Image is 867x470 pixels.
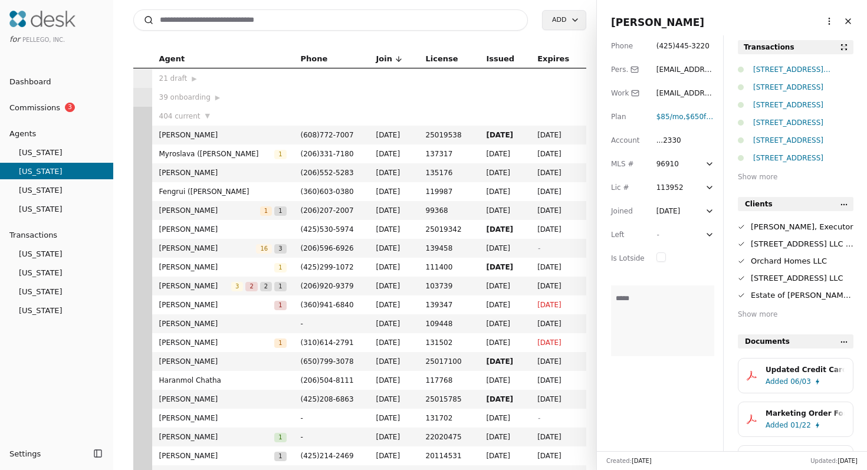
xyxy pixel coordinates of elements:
[766,407,845,419] div: Marketing Order Form.pdf
[656,205,681,217] div: [DATE]
[486,412,523,424] span: [DATE]
[738,358,853,393] button: Updated Credit Card Authorization.pdfAdded06/03
[766,419,788,431] span: Added
[231,280,243,292] button: 3
[486,186,523,198] span: [DATE]
[656,42,710,50] span: ( 425 ) 445 - 3220
[753,64,853,75] div: [STREET_ADDRESS][PERSON_NAME]
[274,338,286,348] span: 1
[656,182,684,193] div: 113952
[5,444,90,463] button: Settings
[753,81,853,93] div: [STREET_ADDRESS]
[611,229,645,241] div: Left
[159,242,257,254] span: [PERSON_NAME]
[274,150,286,159] span: 1
[486,224,523,235] span: [DATE]
[537,129,579,141] span: [DATE]
[159,148,275,160] span: Myroslava ([PERSON_NAME]
[611,40,645,52] div: Phone
[426,393,472,405] span: 25015785
[611,87,645,99] div: Work
[205,111,210,121] span: ▼
[632,458,652,464] span: [DATE]
[376,205,412,216] span: [DATE]
[486,450,523,462] span: [DATE]
[376,393,412,405] span: [DATE]
[192,74,196,84] span: ▶
[537,205,579,216] span: [DATE]
[426,356,472,367] span: 25017100
[245,282,257,291] span: 2
[376,52,392,65] span: Join
[753,134,853,146] div: [STREET_ADDRESS]
[159,224,287,235] span: [PERSON_NAME]
[537,356,579,367] span: [DATE]
[376,280,412,292] span: [DATE]
[376,167,412,179] span: [DATE]
[606,456,652,465] div: Created:
[537,167,579,179] span: [DATE]
[159,412,287,424] span: [PERSON_NAME]
[656,89,714,121] span: [EMAIL_ADDRESS][DOMAIN_NAME]
[301,318,362,330] span: -
[537,148,579,160] span: [DATE]
[537,414,540,422] span: -
[376,412,412,424] span: [DATE]
[486,52,514,65] span: Issued
[376,374,412,386] span: [DATE]
[274,244,286,254] span: 3
[260,205,272,216] button: 1
[537,52,569,65] span: Expires
[486,261,523,273] span: [DATE]
[751,255,853,267] div: Orchard Homes LLC
[159,110,201,122] span: 404 current
[260,282,272,291] span: 2
[376,318,412,330] span: [DATE]
[376,224,412,235] span: [DATE]
[215,93,220,103] span: ▶
[159,167,287,179] span: [PERSON_NAME]
[537,224,579,235] span: [DATE]
[274,263,286,272] span: 1
[301,225,354,234] span: ( 425 ) 530 - 5974
[537,431,579,443] span: [DATE]
[301,282,354,290] span: ( 206 ) 920 - 9379
[753,99,853,111] div: [STREET_ADDRESS]
[738,308,853,320] div: Show more
[426,52,458,65] span: License
[376,356,412,367] span: [DATE]
[426,205,472,216] span: 99368
[745,336,790,347] span: Documents
[486,148,523,160] span: [DATE]
[159,186,287,198] span: Fengrui ([PERSON_NAME]
[537,299,579,311] span: [DATE]
[790,376,811,387] span: 06/03
[611,134,645,146] div: Account
[426,318,472,330] span: 109448
[537,450,579,462] span: [DATE]
[537,337,579,349] span: [DATE]
[231,282,243,291] span: 3
[486,167,523,179] span: [DATE]
[274,433,286,442] span: 1
[159,205,260,216] span: [PERSON_NAME]
[537,318,579,330] span: [DATE]
[426,374,472,386] span: 117768
[274,242,286,254] button: 3
[537,393,579,405] span: [DATE]
[486,356,523,367] span: [DATE]
[274,205,286,216] button: 1
[611,252,645,264] div: Is Lotside
[426,129,472,141] span: 25019538
[274,431,286,443] button: 1
[738,402,853,437] button: Marketing Order Form.pdfAdded01/22
[159,261,275,273] span: [PERSON_NAME]
[376,261,412,273] span: [DATE]
[753,152,853,164] div: [STREET_ADDRESS]
[376,129,412,141] span: [DATE]
[426,337,472,349] span: 131502
[486,299,523,311] span: [DATE]
[611,111,645,123] div: Plan
[274,337,286,349] button: 1
[486,205,523,216] span: [DATE]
